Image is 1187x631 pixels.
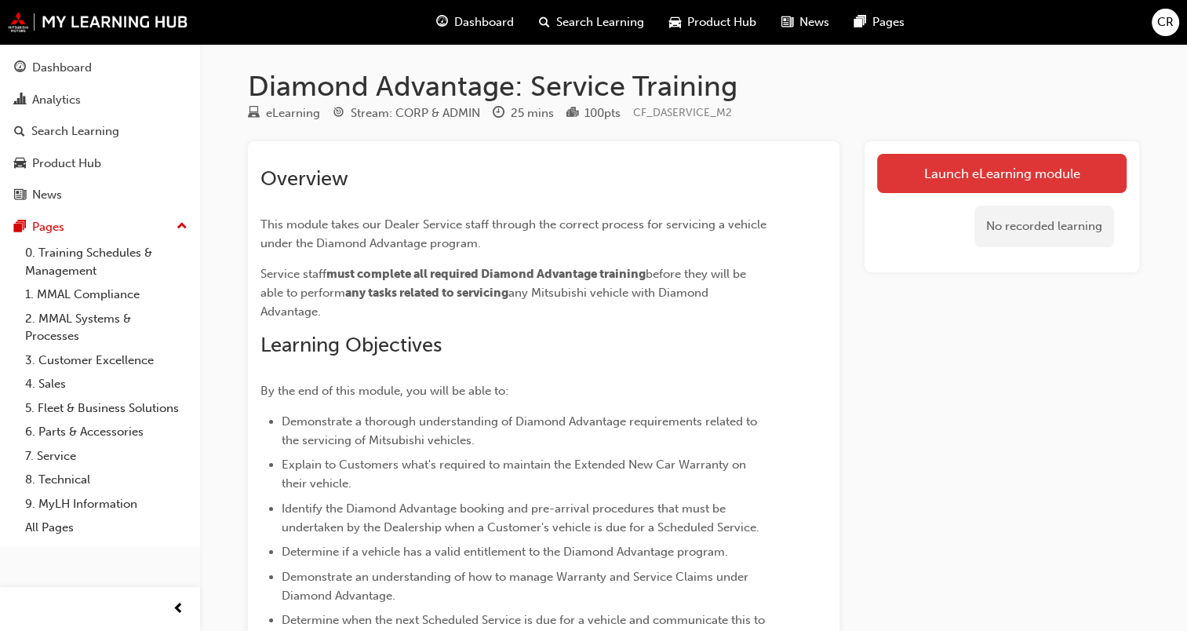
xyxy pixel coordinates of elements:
[6,53,194,82] a: Dashboard
[248,69,1139,104] h1: Diamond Advantage: Service Training
[436,13,448,32] span: guage-icon
[173,600,184,619] span: prev-icon
[687,13,756,31] span: Product Hub
[633,106,732,119] span: Learning resource code
[260,286,712,319] span: any Mitsubishi vehicle with Diamond Advantage.
[260,384,508,398] span: By the end of this module, you will be able to:
[19,444,194,469] a: 7. Service
[260,166,348,191] span: Overview
[539,13,550,32] span: search-icon
[351,104,480,122] div: Stream: CORP & ADMIN
[14,157,26,171] span: car-icon
[657,6,769,38] a: car-iconProduct Hub
[6,50,194,213] button: DashboardAnalyticsSearch LearningProduct HubNews
[19,420,194,444] a: 6. Parts & Accessories
[781,13,793,32] span: news-icon
[260,267,749,300] span: before they will be able to perform
[177,217,188,237] span: up-icon
[566,107,578,121] span: podium-icon
[19,241,194,283] a: 0. Training Schedules & Management
[19,396,194,421] a: 5. Fleet & Business Solutions
[14,221,26,235] span: pages-icon
[282,458,749,491] span: Explain to Customers what's required to maintain the Extended New Car Warranty on their vehicle.
[14,188,26,202] span: news-icon
[19,348,194,373] a: 3. Customer Excellence
[32,91,81,109] div: Analytics
[282,570,752,603] span: Demonstrate an understanding of how to manage Warranty and Service Claims under Diamond Advantage.
[32,186,62,204] div: News
[872,13,905,31] span: Pages
[8,12,188,32] img: mmal
[6,213,194,242] button: Pages
[6,181,194,210] a: News
[14,93,26,108] span: chart-icon
[326,267,646,281] span: must complete all required Diamond Advantage training
[526,6,657,38] a: search-iconSearch Learning
[769,6,842,38] a: news-iconNews
[266,104,320,122] div: eLearning
[974,206,1114,247] div: No recorded learning
[31,122,119,140] div: Search Learning
[345,286,508,300] span: any tasks related to servicing
[19,492,194,516] a: 9. MyLH Information
[14,61,26,75] span: guage-icon
[669,13,681,32] span: car-icon
[6,117,194,146] a: Search Learning
[282,545,728,559] span: Determine if a vehicle has a valid entitlement to the Diamond Advantage program.
[260,267,326,281] span: Service staff
[333,107,344,121] span: target-icon
[1152,9,1179,36] button: CR
[877,154,1127,193] a: Launch eLearning module
[6,86,194,115] a: Analytics
[260,333,442,357] span: Learning Objectives
[19,283,194,307] a: 1. MMAL Compliance
[260,217,770,250] span: This module takes our Dealer Service staff through the correct process for servicing a vehicle un...
[19,516,194,540] a: All Pages
[511,104,554,122] div: 25 mins
[248,107,260,121] span: learningResourceType_ELEARNING-icon
[14,125,25,139] span: search-icon
[493,107,504,121] span: clock-icon
[32,218,64,236] div: Pages
[584,104,621,122] div: 100 pts
[842,6,917,38] a: pages-iconPages
[854,13,866,32] span: pages-icon
[556,13,644,31] span: Search Learning
[32,155,101,173] div: Product Hub
[282,414,760,447] span: Demonstrate a thorough understanding of Diamond Advantage requirements related to the servicing o...
[19,372,194,396] a: 4. Sales
[32,59,92,77] div: Dashboard
[799,13,829,31] span: News
[454,13,514,31] span: Dashboard
[566,104,621,123] div: Points
[282,502,759,534] span: Identify the Diamond Advantage booking and pre-arrival procedures that must be undertaken by the ...
[493,104,554,123] div: Duration
[248,104,320,123] div: Type
[19,468,194,492] a: 8. Technical
[1157,13,1174,31] span: CR
[6,149,194,178] a: Product Hub
[19,307,194,348] a: 2. MMAL Systems & Processes
[333,104,480,123] div: Stream
[424,6,526,38] a: guage-iconDashboard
